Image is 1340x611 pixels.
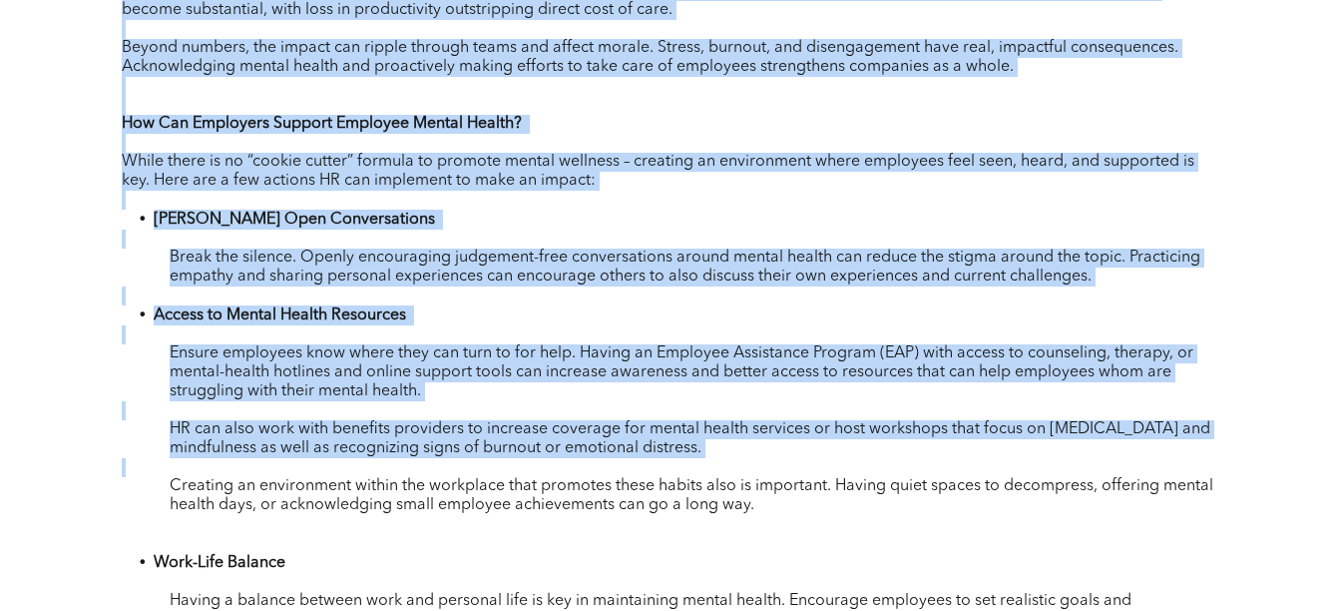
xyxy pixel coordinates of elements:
[122,154,1194,189] span: While there is no “cookie cutter” formula to promote mental wellness – creating an environment wh...
[170,421,1210,456] span: HR can also work with benefits providers to increase coverage for mental health services or host ...
[154,555,285,571] strong: Work-Life Balance
[170,345,1193,399] span: Ensure employees know where they can turn to for help. Having an Employee Assistance Program (EAP...
[170,478,1213,513] span: Creating an environment within the workplace that promotes these habits also is important. Having...
[122,40,1178,75] span: Beyond numbers, the impact can ripple through teams and affect morale. Stress, burnout, and disen...
[154,212,435,228] strong: [PERSON_NAME] Open Conversations
[154,307,406,323] strong: Access to Mental Health Resources
[170,250,1200,285] span: Break the silence. Openly encouraging judgement-free conversations around mental health can reduc...
[122,116,522,132] strong: How Can Employers Support Employee Mental Health?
